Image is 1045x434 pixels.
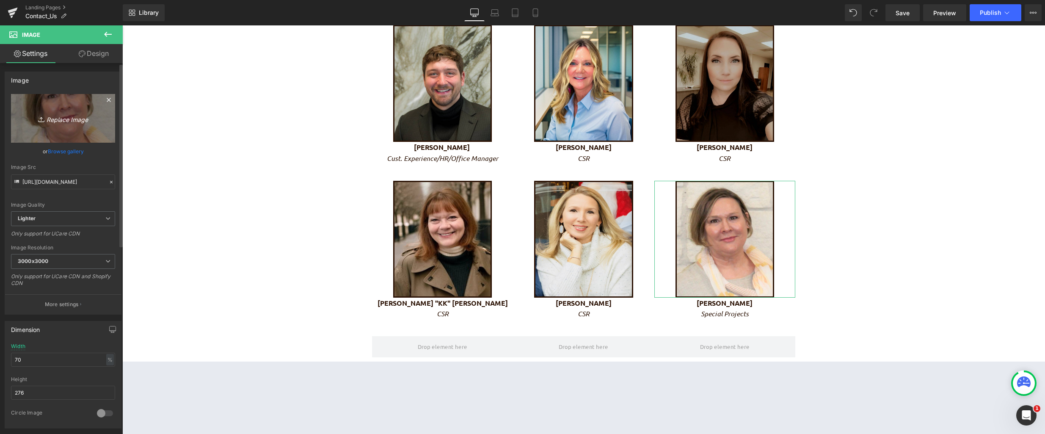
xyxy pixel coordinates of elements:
i: CSR [455,284,467,293]
a: Preview [923,4,966,21]
a: Design [63,44,124,63]
button: More settings [5,294,121,314]
span: Contact_Us [25,13,57,19]
i: CSR [596,128,608,137]
span: Library [139,9,159,17]
b: 3000x3000 [18,258,48,264]
i: CSR [455,128,467,137]
input: Link [11,174,115,189]
b: [PERSON_NAME] [574,273,630,282]
span: Image [22,31,40,38]
a: Laptop [485,4,505,21]
div: Image Resolution [11,245,115,251]
div: Dimension [11,321,40,333]
span: Publish [980,9,1001,16]
div: Image Quality [11,202,115,208]
a: New Library [123,4,165,21]
strong: [PERSON_NAME] [292,117,347,126]
i: Replace Image [29,113,97,124]
input: auto [11,386,115,400]
input: auto [11,353,115,367]
strong: [PERSON_NAME] [433,117,489,126]
b: [PERSON_NAME] [574,117,630,126]
div: Height [11,376,115,382]
div: or [11,147,115,156]
button: Publish [970,4,1021,21]
div: Only support for UCare CDN [11,230,115,243]
a: Browse gallery [48,144,84,159]
span: 1 [1034,405,1040,412]
div: Image [11,72,29,84]
a: Landing Pages [25,4,123,11]
a: Tablet [505,4,525,21]
button: More [1025,4,1042,21]
a: Mobile [525,4,546,21]
iframe: Intercom live chat [1016,405,1037,426]
div: Circle Image [11,409,88,418]
strong: [PERSON_NAME] [433,273,489,282]
span: Preview [933,8,956,17]
div: Only support for UCare CDN and Shopify CDN [11,273,115,292]
button: Redo [865,4,882,21]
div: Image Src [11,164,115,170]
i: CSR [314,284,326,293]
span: Save [896,8,910,17]
a: Desktop [464,4,485,21]
i: Special Projects [579,284,626,293]
p: More settings [45,301,79,308]
div: % [106,354,114,365]
b: Lighter [18,215,36,221]
div: Width [11,343,25,349]
b: [PERSON_NAME] "KK" [PERSON_NAME] [255,273,386,282]
i: Cust. Experience/HR/Office Manager [265,128,376,137]
button: Undo [845,4,862,21]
